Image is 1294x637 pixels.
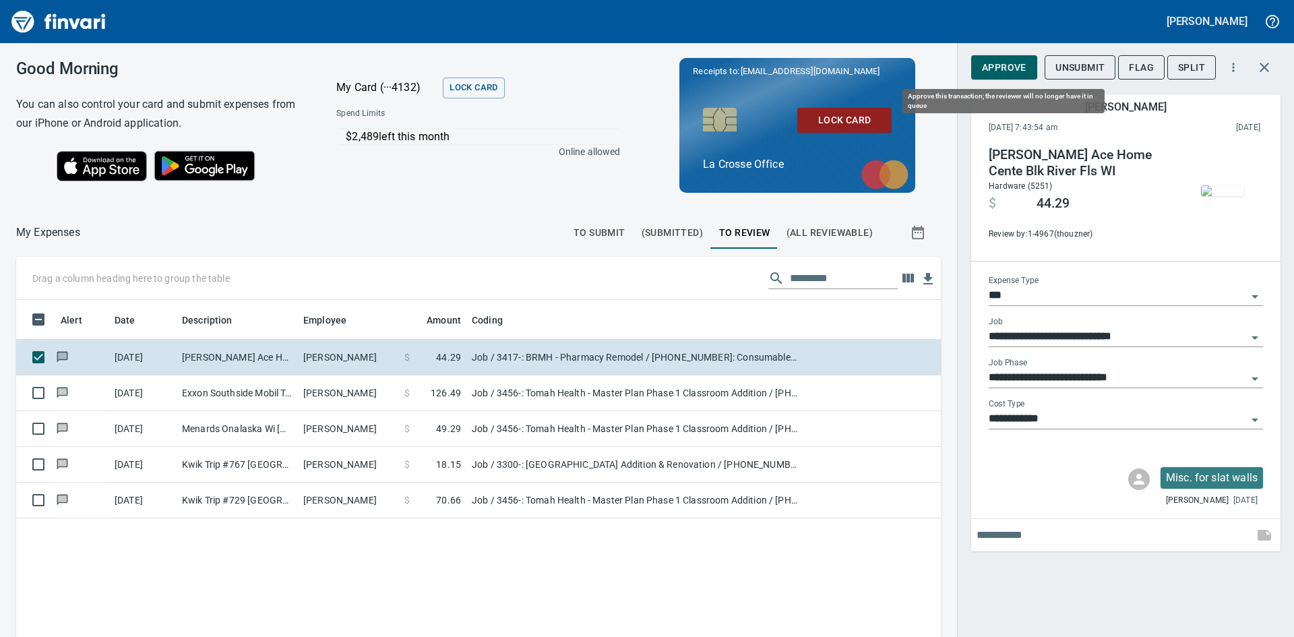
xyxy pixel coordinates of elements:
[298,483,399,518] td: [PERSON_NAME]
[989,228,1172,241] span: Review by: 1-4967 (thouzner)
[61,312,82,328] span: Alert
[472,312,520,328] span: Coding
[55,424,69,433] span: Has messages
[472,312,503,328] span: Coding
[1045,55,1115,80] button: Unsubmit
[177,411,298,447] td: Menards Onalaska Wi [GEOGRAPHIC_DATA] [GEOGRAPHIC_DATA]
[182,312,233,328] span: Description
[1037,195,1070,212] span: 44.29
[427,312,461,328] span: Amount
[989,318,1003,326] label: Job
[642,224,703,241] span: (Submitted)
[1118,55,1165,80] button: Flag
[1248,519,1281,551] span: This records your note into the expense. If you would like to send a message to an employee inste...
[466,483,803,518] td: Job / 3456-: Tomah Health - Master Plan Phase 1 Classroom Addition / [PHONE_NUMBER]: Fuel for Gen...
[1163,11,1251,32] button: [PERSON_NAME]
[109,340,177,375] td: [DATE]
[404,493,410,507] span: $
[1245,328,1264,347] button: Open
[32,272,230,285] p: Drag a column heading here to group the table
[1166,470,1258,486] p: Misc. for slat walls
[436,351,461,364] span: 44.29
[989,400,1025,408] label: Cost Type
[436,493,461,507] span: 70.66
[898,216,941,249] button: Show transactions within a particular date range
[326,145,620,158] p: Online allowed
[404,351,410,364] span: $
[918,269,938,289] button: Download Table
[797,108,892,133] button: Lock Card
[466,340,803,375] td: Job / 3417-: BRMH - Pharmacy Remodel / [PHONE_NUMBER]: Consumable CM/GC / 8: Indirects
[61,312,100,328] span: Alert
[1085,100,1166,114] h5: [PERSON_NAME]
[574,224,625,241] span: To Submit
[147,144,263,188] img: Get it on Google Play
[115,312,135,328] span: Date
[1245,411,1264,429] button: Open
[436,422,461,435] span: 49.29
[982,59,1026,76] span: Approve
[443,78,504,98] button: Lock Card
[1178,59,1205,76] span: Split
[808,112,881,129] span: Lock Card
[989,195,996,212] span: $
[1248,51,1281,84] button: Close transaction
[109,447,177,483] td: [DATE]
[703,156,892,173] p: La Crosse Office
[1166,494,1229,508] span: [PERSON_NAME]
[1167,55,1216,80] button: Split
[1245,369,1264,388] button: Open
[989,147,1172,179] h4: [PERSON_NAME] Ace Home Cente Blk River Fls WI
[298,340,399,375] td: [PERSON_NAME]
[16,224,80,241] nav: breadcrumb
[431,386,461,400] span: 126.49
[1219,53,1248,82] button: More
[466,375,803,411] td: Job / 3456-: Tomah Health - Master Plan Phase 1 Classroom Addition / [PHONE_NUMBER]: Fuel for Gen...
[336,80,437,96] p: My Card (···4132)
[182,312,250,328] span: Description
[971,55,1037,80] button: Approve
[1245,287,1264,306] button: Open
[989,121,1147,135] span: [DATE] 7:43:54 am
[1129,59,1154,76] span: Flag
[739,65,881,78] span: [EMAIL_ADDRESS][DOMAIN_NAME]
[336,107,501,121] span: Spend Limits
[1201,185,1244,196] img: receipts%2Fmarketjohnson%2F2025-09-10%2FUfCea0QP49gJl5giGfDova9beJk2__Qf90MtX9NhrdRXXqjV2h_thumb.jpg
[109,411,177,447] td: [DATE]
[298,411,399,447] td: [PERSON_NAME]
[898,268,918,289] button: Choose columns to display
[346,129,619,145] p: $2,489 left this month
[303,312,364,328] span: Employee
[404,422,410,435] span: $
[16,224,80,241] p: My Expenses
[303,312,346,328] span: Employee
[1167,14,1247,28] h5: [PERSON_NAME]
[989,359,1027,367] label: Job Phase
[177,483,298,518] td: Kwik Trip #729 [GEOGRAPHIC_DATA] [GEOGRAPHIC_DATA]
[466,447,803,483] td: Job / 3300-: [GEOGRAPHIC_DATA] Addition & Renovation / [PHONE_NUMBER]: Fuel for General Condition...
[436,458,461,471] span: 18.15
[404,386,410,400] span: $
[787,224,873,241] span: (All Reviewable)
[55,353,69,361] span: Has messages
[57,151,147,181] img: Download on the App Store
[177,447,298,483] td: Kwik Trip #767 [GEOGRAPHIC_DATA] [GEOGRAPHIC_DATA]
[1233,494,1258,508] span: [DATE]
[55,495,69,504] span: Has messages
[8,5,109,38] img: Finvari
[298,447,399,483] td: [PERSON_NAME]
[989,277,1039,285] label: Expense Type
[55,460,69,468] span: Has messages
[298,375,399,411] td: [PERSON_NAME]
[1055,59,1105,76] span: Unsubmit
[16,59,303,78] h3: Good Morning
[1147,121,1260,135] span: This charge was settled by the merchant and appears on the 2025/09/13 statement.
[404,458,410,471] span: $
[719,224,770,241] span: To Review
[989,181,1053,191] span: Hardware (5251)
[177,375,298,411] td: Exxon Southside Mobil Tomah [GEOGRAPHIC_DATA]
[109,483,177,518] td: [DATE]
[109,375,177,411] td: [DATE]
[693,65,902,78] p: Receipts to:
